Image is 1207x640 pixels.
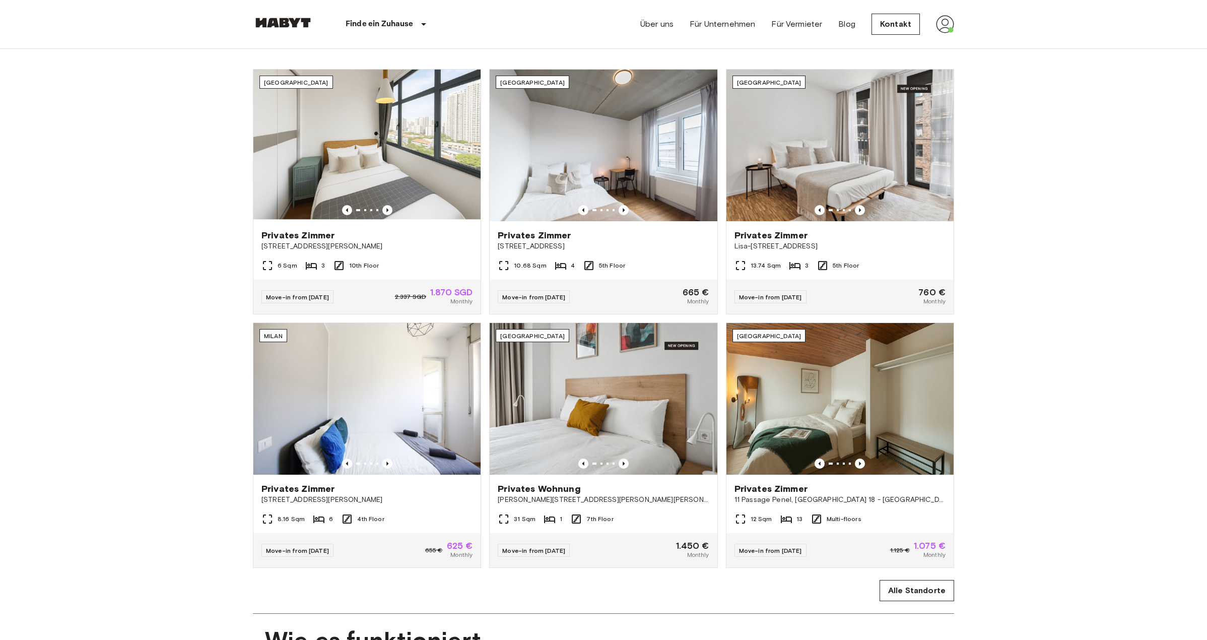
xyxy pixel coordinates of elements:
span: 665 € [683,288,709,297]
a: Marketing picture of unit ES-15-102-734-001Previous imagePrevious image[GEOGRAPHIC_DATA]Privates ... [489,323,717,568]
span: [GEOGRAPHIC_DATA] [737,332,801,340]
a: Marketing picture of unit FR-18-011-001-012Previous imagePrevious image[GEOGRAPHIC_DATA]Privates ... [726,323,954,568]
span: Monthly [450,550,473,559]
span: 11 Passage Penel, [GEOGRAPHIC_DATA] 18 - [GEOGRAPHIC_DATA] [734,495,946,505]
span: 1.870 SGD [430,288,473,297]
span: [STREET_ADDRESS] [498,241,709,251]
span: Monthly [687,297,709,306]
button: Previous image [382,205,392,215]
button: Previous image [815,205,825,215]
span: 2.337 SGD [395,292,426,301]
img: Marketing picture of unit IT-14-111-001-006 [253,323,481,475]
button: Previous image [619,459,629,469]
span: Move-in from [DATE] [739,293,802,301]
button: Previous image [578,205,588,215]
button: Previous image [342,459,352,469]
p: Finde ein Zuhause [346,18,414,30]
span: 31 Sqm [514,515,535,524]
span: Privates Zimmer [261,483,334,495]
button: Previous image [578,459,588,469]
img: Habyt [253,18,313,28]
span: [STREET_ADDRESS][PERSON_NAME] [261,495,473,505]
span: 1.450 € [676,541,709,550]
span: Privates Zimmer [734,483,808,495]
img: Marketing picture of unit ES-15-102-734-001 [490,323,717,475]
span: 10.68 Sqm [514,261,546,270]
span: Monthly [923,550,946,559]
a: Über uns [640,18,674,30]
span: 8.16 Sqm [278,515,305,524]
span: 1.075 € [914,541,946,550]
span: [GEOGRAPHIC_DATA] [500,79,565,86]
span: Milan [264,332,283,340]
a: Marketing picture of unit IT-14-111-001-006Previous imagePrevious imageMilanPrivates Zimmer[STREE... [253,323,481,568]
span: 1.125 € [890,546,910,555]
button: Previous image [855,205,865,215]
span: 655 € [425,546,443,555]
span: 10th Floor [349,261,379,270]
span: Move-in from [DATE] [502,547,565,554]
span: 625 € [447,541,473,550]
img: Marketing picture of unit SG-01-116-001-02 [253,70,481,221]
span: [PERSON_NAME][STREET_ADDRESS][PERSON_NAME][PERSON_NAME] [498,495,709,505]
img: Marketing picture of unit DE-04-037-026-03Q [490,70,717,221]
a: Marketing picture of unit DE-04-037-026-03QPrevious imagePrevious image[GEOGRAPHIC_DATA]Privates ... [489,69,717,314]
a: Alle Standorte [880,580,954,601]
span: 760 € [918,288,946,297]
span: Privates Zimmer [498,229,571,241]
span: Move-in from [DATE] [739,547,802,554]
span: Move-in from [DATE] [502,293,565,301]
span: 6 [329,515,333,524]
span: 13.74 Sqm [751,261,781,270]
span: 4 [571,261,575,270]
span: Monthly [687,550,709,559]
button: Previous image [619,205,629,215]
span: 1 [560,515,562,524]
a: Für Unternehmen [690,18,755,30]
span: 4th Floor [357,515,384,524]
span: Privates Zimmer [261,229,334,241]
span: Privates Wohnung [498,483,580,495]
span: 13 [796,515,802,524]
a: Marketing picture of unit DE-01-489-505-002Previous imagePrevious image[GEOGRAPHIC_DATA]Privates ... [726,69,954,314]
button: Previous image [815,459,825,469]
a: Für Vermieter [771,18,822,30]
span: [STREET_ADDRESS][PERSON_NAME] [261,241,473,251]
span: [GEOGRAPHIC_DATA] [737,79,801,86]
span: Privates Zimmer [734,229,808,241]
span: [GEOGRAPHIC_DATA] [264,79,328,86]
span: Multi-floors [827,515,861,524]
span: 5th Floor [599,261,625,270]
span: [GEOGRAPHIC_DATA] [500,332,565,340]
button: Previous image [382,459,392,469]
button: Previous image [855,459,865,469]
img: Marketing picture of unit FR-18-011-001-012 [726,323,954,475]
span: Monthly [450,297,473,306]
span: 12 Sqm [751,515,772,524]
span: 6 Sqm [278,261,297,270]
span: Monthly [923,297,946,306]
a: Kontakt [871,14,920,35]
a: Marketing picture of unit SG-01-116-001-02Previous imagePrevious image[GEOGRAPHIC_DATA]Privates Z... [253,69,481,314]
img: Marketing picture of unit DE-01-489-505-002 [726,70,954,221]
span: Move-in from [DATE] [266,293,329,301]
span: 5th Floor [833,261,859,270]
span: 3 [805,261,809,270]
button: Previous image [342,205,352,215]
a: Blog [838,18,855,30]
span: 7th Floor [586,515,613,524]
span: Move-in from [DATE] [266,547,329,554]
span: Lisa-[STREET_ADDRESS] [734,241,946,251]
img: avatar [936,15,954,33]
span: 3 [321,261,325,270]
